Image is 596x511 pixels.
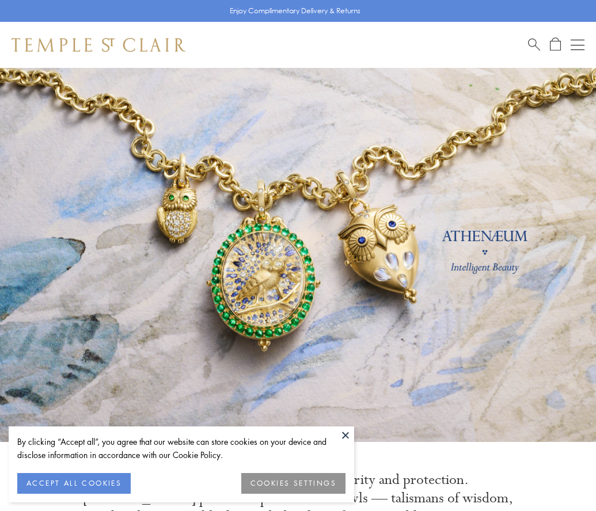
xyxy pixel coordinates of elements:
[528,37,540,52] a: Search
[550,37,561,52] a: Open Shopping Bag
[241,473,346,494] button: COOKIES SETTINGS
[571,38,584,52] button: Open navigation
[17,435,346,462] div: By clicking “Accept all”, you agree that our website can store cookies on your device and disclos...
[17,473,131,494] button: ACCEPT ALL COOKIES
[12,38,185,52] img: Temple St. Clair
[230,5,360,17] p: Enjoy Complimentary Delivery & Returns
